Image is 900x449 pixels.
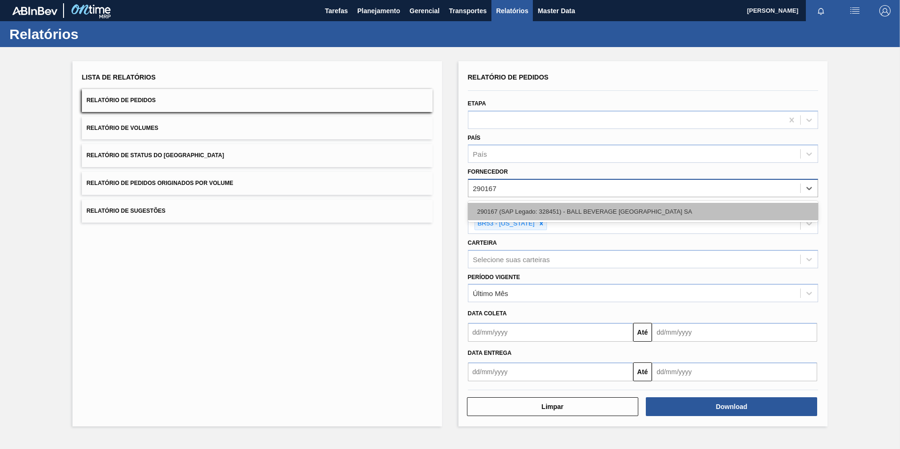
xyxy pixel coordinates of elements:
[468,350,512,356] span: Data entrega
[806,4,836,17] button: Notificações
[496,5,528,16] span: Relatórios
[468,323,633,342] input: dd/mm/yyyy
[473,255,550,263] div: Selecione suas carteiras
[473,289,508,297] div: Último Mês
[879,5,891,16] img: Logout
[652,323,817,342] input: dd/mm/yyyy
[87,180,233,186] span: Relatório de Pedidos Originados por Volume
[468,203,819,220] div: 290167 (SAP Legado: 328451) - BALL BEVERAGE [GEOGRAPHIC_DATA] SA
[12,7,57,15] img: TNhmsLtSVTkK8tSr43FrP2fwEKptu5GPRR3wAAAABJRU5ErkJggg==
[468,135,481,141] label: País
[473,150,487,158] div: País
[82,117,433,140] button: Relatório de Volumes
[87,97,156,104] span: Relatório de Pedidos
[646,397,817,416] button: Download
[357,5,400,16] span: Planejamento
[849,5,860,16] img: userActions
[467,397,638,416] button: Limpar
[652,362,817,381] input: dd/mm/yyyy
[468,310,507,317] span: Data coleta
[82,144,433,167] button: Relatório de Status do [GEOGRAPHIC_DATA]
[87,152,224,159] span: Relatório de Status do [GEOGRAPHIC_DATA]
[538,5,575,16] span: Master Data
[325,5,348,16] span: Tarefas
[633,323,652,342] button: Até
[410,5,440,16] span: Gerencial
[468,362,633,381] input: dd/mm/yyyy
[82,200,433,223] button: Relatório de Sugestões
[468,274,520,281] label: Período Vigente
[82,89,433,112] button: Relatório de Pedidos
[475,218,536,230] div: BR53 - [US_STATE]
[468,73,549,81] span: Relatório de Pedidos
[468,168,508,175] label: Fornecedor
[82,172,433,195] button: Relatório de Pedidos Originados por Volume
[468,100,486,107] label: Etapa
[633,362,652,381] button: Até
[9,29,177,40] h1: Relatórios
[449,5,487,16] span: Transportes
[468,240,497,246] label: Carteira
[87,125,158,131] span: Relatório de Volumes
[87,208,166,214] span: Relatório de Sugestões
[82,73,156,81] span: Lista de Relatórios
